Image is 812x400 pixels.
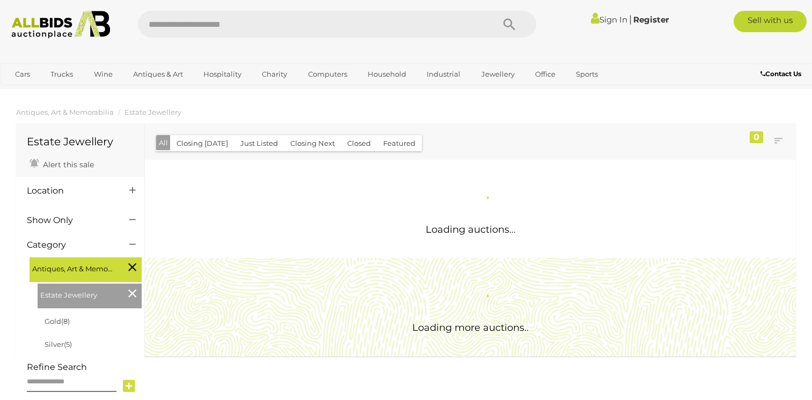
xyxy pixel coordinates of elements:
[420,65,467,83] a: Industrial
[16,108,114,116] a: Antiques, Art & Memorabilia
[40,160,94,169] span: Alert this sale
[27,240,113,250] h4: Category
[361,65,413,83] a: Household
[629,13,632,25] span: |
[528,65,562,83] a: Office
[760,70,801,78] b: Contact Us
[284,135,341,152] button: Closing Next
[45,340,72,349] a: Silver(5)
[43,65,80,83] a: Trucks
[196,65,248,83] a: Hospitality
[27,216,113,225] h4: Show Only
[45,317,70,325] a: Gold(8)
[750,131,763,143] div: 0
[8,65,37,83] a: Cars
[255,65,294,83] a: Charity
[633,14,669,25] a: Register
[61,317,70,325] span: (8)
[64,340,72,349] span: (5)
[377,135,422,152] button: Featured
[482,11,536,38] button: Search
[170,135,235,152] button: Closing [DATE]
[412,322,529,334] span: Loading more auctions..
[8,83,98,101] a: [GEOGRAPHIC_DATA]
[426,224,516,235] span: Loading auctions...
[6,11,115,39] img: Allbids.com.au
[341,135,377,152] button: Closed
[125,108,181,116] a: Estate Jewellery
[27,362,142,372] h4: Refine Search
[27,136,134,147] h1: Estate Jewellery
[234,135,284,152] button: Just Listed
[474,65,522,83] a: Jewellery
[87,65,120,83] a: Wine
[591,14,627,25] a: Sign In
[156,135,171,151] button: All
[27,186,113,196] h4: Location
[569,65,605,83] a: Sports
[40,286,121,301] span: Estate Jewellery
[760,68,804,80] a: Contact Us
[734,11,807,32] a: Sell with us
[32,260,113,275] span: Antiques, Art & Memorabilia
[27,155,97,172] a: Alert this sale
[126,65,190,83] a: Antiques & Art
[301,65,354,83] a: Computers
